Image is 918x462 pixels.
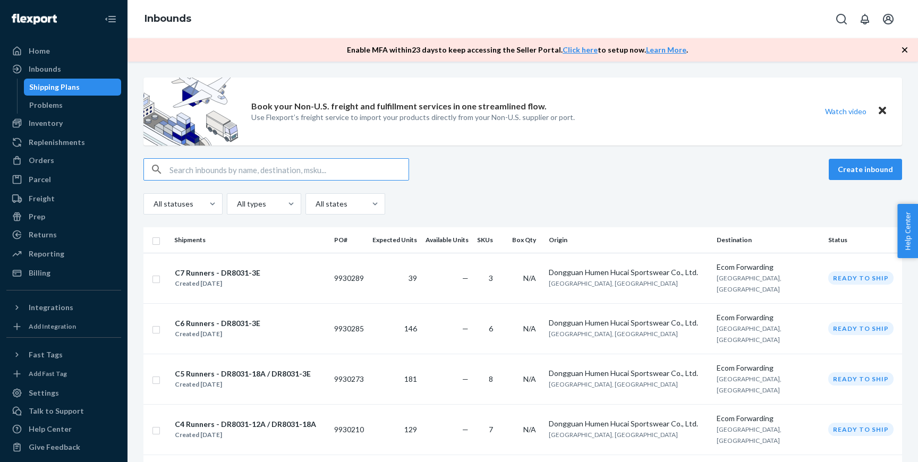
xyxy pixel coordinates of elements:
[29,369,67,378] div: Add Fast Tag
[6,61,121,78] a: Inbounds
[29,174,51,185] div: Parcel
[29,46,50,56] div: Home
[29,211,45,222] div: Prep
[404,324,417,333] span: 146
[12,14,57,24] img: Flexport logo
[6,115,121,132] a: Inventory
[6,42,121,59] a: Home
[523,273,536,283] span: N/A
[717,312,820,323] div: Ecom Forwarding
[100,8,121,30] button: Close Navigation
[6,384,121,401] a: Settings
[646,45,686,54] a: Learn More
[828,423,894,436] div: Ready to ship
[29,442,80,452] div: Give Feedback
[828,271,894,285] div: Ready to ship
[6,346,121,363] button: Fast Tags
[409,273,417,283] span: 39
[878,8,899,30] button: Open account menu
[6,226,121,243] a: Returns
[136,4,200,35] ol: breadcrumbs
[818,104,873,119] button: Watch video
[6,171,121,188] a: Parcel
[549,380,678,388] span: [GEOGRAPHIC_DATA], [GEOGRAPHIC_DATA]
[712,227,824,253] th: Destination
[897,204,918,258] button: Help Center
[563,45,598,54] a: Click here
[330,404,368,455] td: 9930210
[717,375,781,394] span: [GEOGRAPHIC_DATA], [GEOGRAPHIC_DATA]
[6,152,121,169] a: Orders
[6,320,121,333] a: Add Integration
[29,137,85,148] div: Replenishments
[29,64,61,74] div: Inbounds
[251,100,547,113] p: Book your Non-U.S. freight and fulfillment services in one streamlined flow.
[6,208,121,225] a: Prep
[717,413,820,424] div: Ecom Forwarding
[6,367,121,380] a: Add Fast Tag
[6,264,121,281] a: Billing
[549,431,678,439] span: [GEOGRAPHIC_DATA], [GEOGRAPHIC_DATA]
[828,322,894,335] div: Ready to ship
[462,374,469,383] span: —
[489,273,493,283] span: 3
[368,227,421,253] th: Expected Units
[6,403,121,420] button: Talk to Support
[175,430,316,440] div: Created [DATE]
[489,425,493,434] span: 7
[29,229,57,240] div: Returns
[29,249,64,259] div: Reporting
[829,159,902,180] button: Create inbound
[24,79,122,96] a: Shipping Plans
[489,324,493,333] span: 6
[169,159,409,180] input: Search inbounds by name, destination, msku...
[489,374,493,383] span: 8
[175,329,260,339] div: Created [DATE]
[717,274,781,293] span: [GEOGRAPHIC_DATA], [GEOGRAPHIC_DATA]
[29,268,50,278] div: Billing
[29,155,54,166] div: Orders
[6,439,121,456] button: Give Feedback
[330,303,368,354] td: 9930285
[29,406,84,416] div: Talk to Support
[549,418,708,429] div: Dongguan Humen Hucai Sportswear Co., Ltd.
[175,419,316,430] div: C4 Runners - DR8031-12A / DR8031-18A
[347,45,688,55] p: Enable MFA within 23 days to keep accessing the Seller Portal. to setup now. .
[824,227,902,253] th: Status
[523,425,536,434] span: N/A
[828,372,894,386] div: Ready to ship
[175,379,311,390] div: Created [DATE]
[549,279,678,287] span: [GEOGRAPHIC_DATA], [GEOGRAPHIC_DATA]
[717,262,820,272] div: Ecom Forwarding
[549,318,708,328] div: Dongguan Humen Hucai Sportswear Co., Ltd.
[29,424,72,434] div: Help Center
[717,363,820,373] div: Ecom Forwarding
[462,425,469,434] span: —
[152,199,154,209] input: All statuses
[549,368,708,379] div: Dongguan Humen Hucai Sportswear Co., Ltd.
[473,227,501,253] th: SKUs
[314,199,316,209] input: All states
[144,13,191,24] a: Inbounds
[6,299,121,316] button: Integrations
[29,100,63,110] div: Problems
[421,227,473,253] th: Available Units
[251,112,575,123] p: Use Flexport’s freight service to import your products directly from your Non-U.S. supplier or port.
[29,118,63,129] div: Inventory
[6,190,121,207] a: Freight
[29,302,73,313] div: Integrations
[29,82,80,92] div: Shipping Plans
[29,193,55,204] div: Freight
[404,374,417,383] span: 181
[462,324,469,333] span: —
[29,349,63,360] div: Fast Tags
[717,425,781,444] span: [GEOGRAPHIC_DATA], [GEOGRAPHIC_DATA]
[24,97,122,114] a: Problems
[175,278,260,289] div: Created [DATE]
[831,8,852,30] button: Open Search Box
[717,324,781,344] span: [GEOGRAPHIC_DATA], [GEOGRAPHIC_DATA]
[849,430,907,457] iframe: Opens a widget where you can chat to one of our agents
[6,421,121,438] a: Help Center
[549,267,708,278] div: Dongguan Humen Hucai Sportswear Co., Ltd.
